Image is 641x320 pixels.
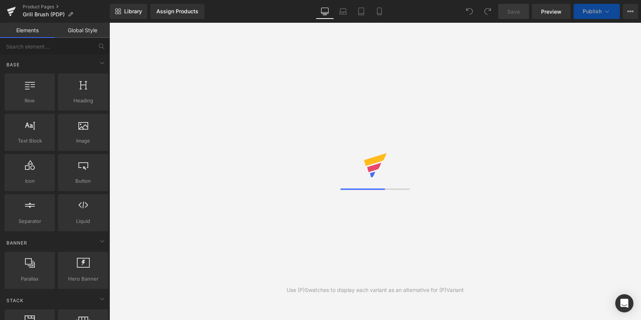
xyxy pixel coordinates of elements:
span: Save [507,8,520,16]
span: Parallax [7,275,53,283]
span: Heading [60,97,106,105]
span: Liquid [60,217,106,225]
a: Tablet [352,4,370,19]
a: New Library [110,4,147,19]
span: Separator [7,217,53,225]
button: Redo [480,4,495,19]
span: Base [6,61,20,68]
span: Grill Brush (PDP) [23,11,65,17]
div: Use (P)Swatches to display each variant as an alternative for (P)Variant [287,286,464,294]
span: Button [60,177,106,185]
span: Stack [6,297,24,304]
a: Product Pages [23,4,110,10]
span: Library [124,8,142,15]
button: More [623,4,638,19]
button: Publish [574,4,620,19]
a: Laptop [334,4,352,19]
div: Assign Products [156,8,198,14]
span: Image [60,137,106,145]
a: Desktop [316,4,334,19]
span: Icon [7,177,53,185]
span: Banner [6,239,28,246]
span: Publish [583,8,602,14]
span: Text Block [7,137,53,145]
span: Preview [541,8,561,16]
a: Mobile [370,4,388,19]
a: Global Style [55,23,110,38]
span: Hero Banner [60,275,106,283]
button: Undo [462,4,477,19]
a: Preview [532,4,571,19]
div: Open Intercom Messenger [615,294,633,312]
span: Row [7,97,53,105]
